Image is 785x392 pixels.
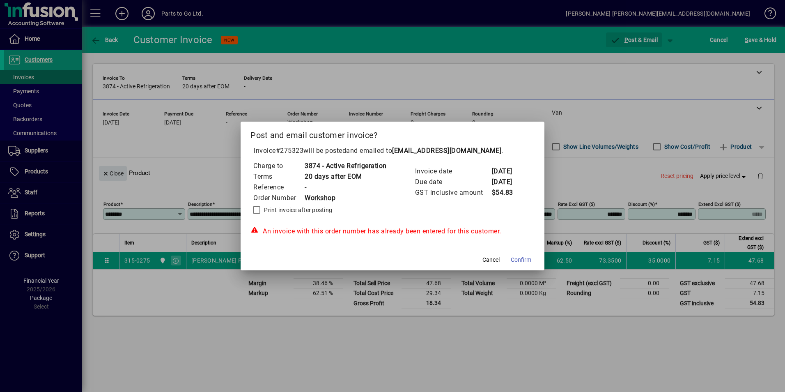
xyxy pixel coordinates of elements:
[253,182,304,193] td: Reference
[491,177,524,187] td: [DATE]
[491,187,524,198] td: $54.83
[304,171,387,182] td: 20 days after EOM
[415,166,491,177] td: Invoice date
[392,147,501,154] b: [EMAIL_ADDRESS][DOMAIN_NAME]
[482,256,500,264] span: Cancel
[253,193,304,203] td: Order Number
[415,177,491,187] td: Due date
[507,252,535,267] button: Confirm
[241,122,544,145] h2: Post and email customer invoice?
[415,187,491,198] td: GST inclusive amount
[304,161,387,171] td: 3874 - Active Refrigeration
[253,171,304,182] td: Terms
[511,256,531,264] span: Confirm
[262,206,332,214] label: Print invoice after posting
[276,147,304,154] span: #275323
[491,166,524,177] td: [DATE]
[250,146,535,156] p: Invoice will be posted .
[346,147,501,154] span: and emailed to
[478,252,504,267] button: Cancel
[253,161,304,171] td: Charge to
[304,182,387,193] td: -
[304,193,387,203] td: Workshop
[250,226,535,236] div: An invoice with this order number has already been entered for this customer.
